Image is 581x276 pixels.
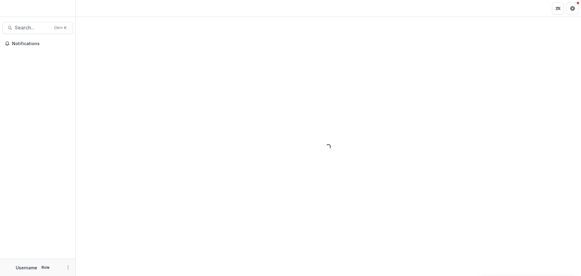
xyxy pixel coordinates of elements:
p: Role [40,265,51,270]
button: Notifications [2,39,73,48]
button: Get Help [566,2,579,15]
button: Partners [552,2,564,15]
div: Ctrl + K [53,25,68,31]
span: Search... [15,25,51,31]
button: More [64,264,72,271]
button: Search... [2,22,73,34]
span: Notifications [12,41,71,46]
p: Username [16,264,37,271]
